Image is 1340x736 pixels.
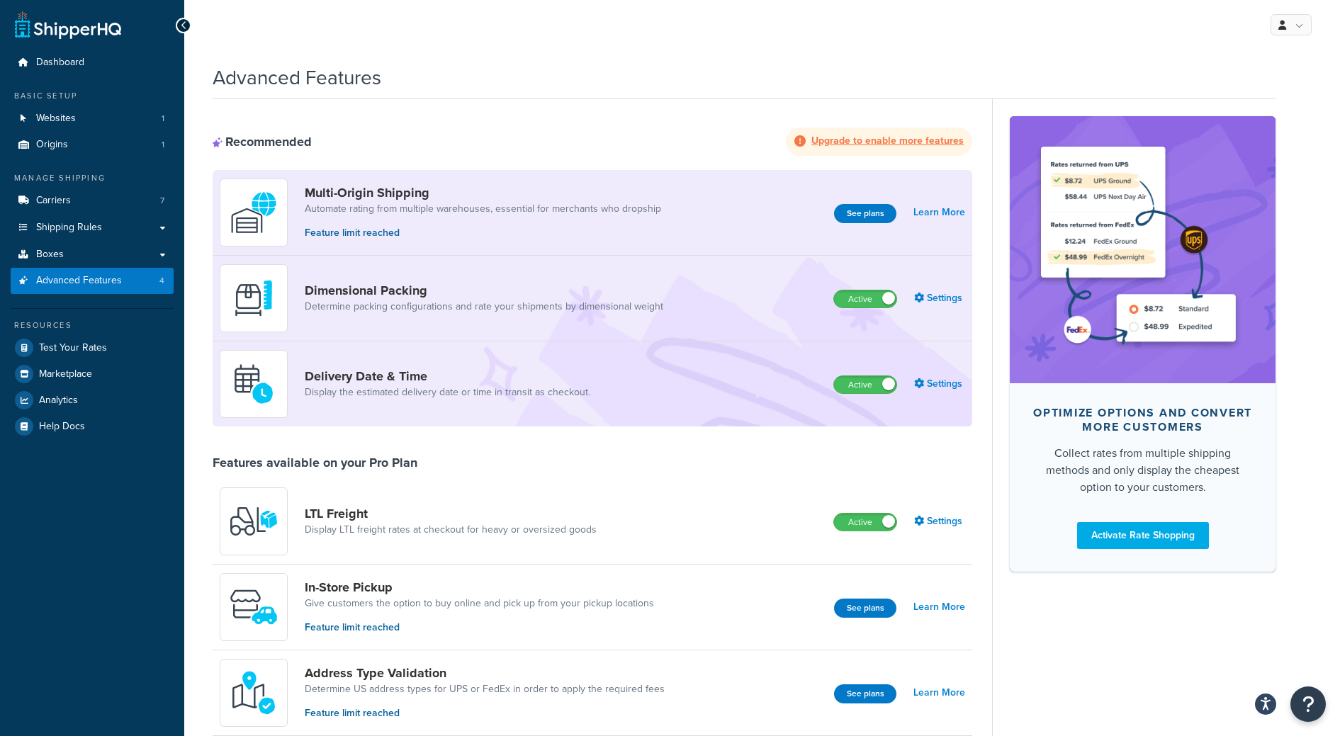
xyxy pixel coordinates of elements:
[229,582,278,632] img: wfgcfpwTIucLEAAAAASUVORK5CYII=
[39,421,85,433] span: Help Docs
[305,579,654,595] a: In-Store Pickup
[11,188,174,214] li: Carriers
[305,596,654,611] a: Give customers the option to buy online and pick up from your pickup locations
[213,455,417,470] div: Features available on your Pro Plan
[11,268,174,294] li: Advanced Features
[834,684,896,703] button: See plans
[305,202,661,216] a: Automate rating from multiple warehouses, essential for merchants who dropship
[305,185,661,200] a: Multi-Origin Shipping
[305,385,590,400] a: Display the estimated delivery date or time in transit as checkout.
[162,113,164,125] span: 1
[39,368,92,380] span: Marketplace
[1290,686,1326,722] button: Open Resource Center
[1077,522,1209,549] a: Activate Rate Shopping
[36,113,76,125] span: Websites
[834,514,896,531] label: Active
[914,511,965,531] a: Settings
[913,203,965,222] a: Learn More
[36,222,102,234] span: Shipping Rules
[11,387,174,413] a: Analytics
[11,215,174,241] a: Shipping Rules
[834,376,896,393] label: Active
[305,620,654,635] p: Feature limit reached
[36,57,84,69] span: Dashboard
[913,597,965,617] a: Learn More
[305,706,665,721] p: Feature limit reached
[305,523,597,537] a: Display LTL freight rates at checkout for heavy or oversized goods
[11,414,174,439] a: Help Docs
[11,90,174,102] div: Basic Setup
[305,368,590,384] a: Delivery Date & Time
[834,290,896,307] label: Active
[914,374,965,394] a: Settings
[11,361,174,387] a: Marketplace
[11,335,174,361] a: Test Your Rates
[305,283,663,298] a: Dimensional Packing
[229,668,278,718] img: kIG8fy0lQAAAABJRU5ErkJggg==
[36,139,68,151] span: Origins
[305,225,661,241] p: Feature limit reached
[11,242,174,268] a: Boxes
[834,599,896,618] button: See plans
[1032,406,1253,434] div: Optimize options and convert more customers
[229,273,278,323] img: DTVBYsAAAAAASUVORK5CYII=
[36,275,122,287] span: Advanced Features
[305,506,597,521] a: LTL Freight
[11,50,174,76] a: Dashboard
[229,359,278,409] img: gfkeb5ejjkALwAAAABJRU5ErkJggg==
[11,132,174,158] a: Origins1
[11,268,174,294] a: Advanced Features4
[213,134,312,149] div: Recommended
[11,188,174,214] a: Carriers7
[11,172,174,184] div: Manage Shipping
[229,188,278,237] img: WatD5o0RtDAAAAAElFTkSuQmCC
[11,106,174,132] a: Websites1
[305,682,665,696] a: Determine US address types for UPS or FedEx in order to apply the required fees
[11,319,174,332] div: Resources
[36,195,71,207] span: Carriers
[11,106,174,132] li: Websites
[834,204,896,223] button: See plans
[162,139,164,151] span: 1
[229,497,278,546] img: y79ZsPf0fXUFUhFXDzUgf+ktZg5F2+ohG75+v3d2s1D9TjoU8PiyCIluIjV41seZevKCRuEjTPPOKHJsQcmKCXGdfprl3L4q7...
[1031,137,1254,361] img: feature-image-rateshop-7084cbbcb2e67ef1d54c2e976f0e592697130d5817b016cf7cc7e13314366067.png
[305,300,663,314] a: Determine packing configurations and rate your shipments by dimensional weight
[811,133,964,148] strong: Upgrade to enable more features
[213,64,381,91] h1: Advanced Features
[913,683,965,703] a: Learn More
[39,342,107,354] span: Test Your Rates
[160,195,164,207] span: 7
[39,395,78,407] span: Analytics
[11,132,174,158] li: Origins
[914,288,965,308] a: Settings
[36,249,64,261] span: Boxes
[1032,445,1253,496] div: Collect rates from multiple shipping methods and only display the cheapest option to your customers.
[159,275,164,287] span: 4
[305,665,665,681] a: Address Type Validation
